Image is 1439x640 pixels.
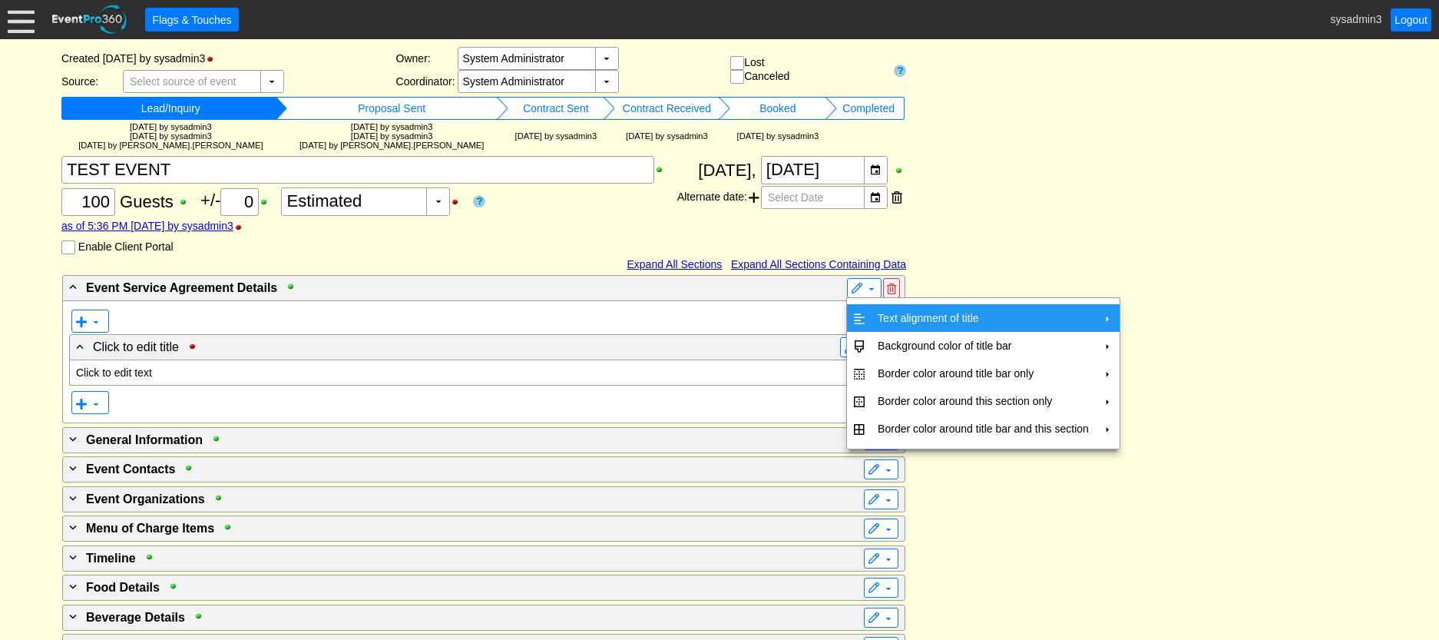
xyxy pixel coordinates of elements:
a: Expand All Sections [627,258,722,270]
tr: Background color of title bar [847,332,1120,360]
span: Event Service Agreement Details [86,281,277,294]
div: Alternate date: [677,184,906,211]
label: Enable Client Portal [78,240,174,253]
div: Show title when printing; click to hide title when printing. [144,552,162,562]
div: Remove this date [892,186,902,209]
td: [DATE] by sysadmin3 [615,120,718,152]
div: Event Service Agreement Details [66,278,839,297]
div: Hide Guest Count Stamp when printing; click to show Guest Count Stamp when printing. [233,222,251,233]
td: [DATE] by sysadmin3 [508,120,604,152]
span: Add another alternate date [749,186,759,209]
div: Lost Canceled [730,56,887,85]
p: Click to edit text [76,366,892,379]
td: Change status to Proposal Sent [287,97,497,120]
div: Show title when printing; click to hide title when printing. [213,492,231,503]
span: sysadmin3 [1331,12,1382,25]
div: Coordinator: [396,75,458,88]
a: Expand All Sections Containing Data [731,258,906,270]
td: Change status to Booked [730,97,826,120]
span: +/- [200,191,281,210]
span: Change settings for this section [868,551,895,566]
td: Change status to Contract Sent [508,97,604,120]
td: [DATE] by sysadmin3 [DATE] by sysadmin3 [DATE] by [PERSON_NAME].[PERSON_NAME] [66,120,276,152]
span: Delete this section [883,278,900,298]
div: Timeline [66,549,839,567]
table: Change settings for this section [846,297,1120,449]
span: Select Date [765,187,826,208]
div: Show Event Date when printing; click to hide Event Date when printing. [894,165,906,176]
td: Border color around this section only [872,387,1095,415]
div: Source: [61,75,123,88]
div: Show title when printing; click to hide title when printing. [223,522,240,532]
span: Add a row below [75,313,102,329]
span: Event Contacts [86,463,175,476]
div: Show title when printing; click to hide title when printing. [168,581,186,592]
div: Owner: [396,52,458,65]
td: Change status to Contract Received [615,97,718,120]
span: Change settings for this section [868,580,895,595]
div: Click to edit title [73,337,832,356]
span: Timeline [86,552,136,565]
div: Show title when printing; click to hide title when printing. [194,611,211,622]
a: as of 5:36 PM [DATE] by sysadmin3 [61,220,233,232]
div: Beverage Details [66,608,839,626]
div: Hide Status Bar when printing; click to show Status Bar when printing. [205,54,223,65]
div: Hide title when printing; click to show title when printing. [187,341,205,352]
div: dijit_DropDownMenu_30 [846,297,1120,449]
span: Flags & Touches [149,12,234,28]
span: Change settings for this section [868,610,895,625]
div: General Information [66,430,839,449]
div: Food Details [66,578,839,596]
img: EventPro360 [50,2,130,37]
tr: Border color around this section only [847,387,1120,415]
a: Logout [1391,8,1431,32]
div: Show title when printing; click to hide title when printing. [211,433,229,444]
span: Food Details [86,581,160,594]
td: Change status to Lead/Inquiry [66,97,276,120]
div: Show Event Title when printing; click to hide Event Title when printing. [654,164,672,175]
div: Event Contacts [66,459,839,478]
td: Background color of title bar [872,332,1095,360]
span: [DATE], [698,161,756,180]
span: Click to edit title [93,341,179,354]
td: Change status to Completed [837,97,900,120]
span: Change settings for this section [868,492,895,507]
div: Event Organizations [66,489,839,508]
div: Created [DATE] by sysadmin3 [61,47,396,70]
td: Border color around title bar and this section [872,415,1095,443]
span: Menu of Charge Items [86,522,214,535]
span: General Information [86,433,203,446]
tr: Border color around title bar and this section [847,415,1120,443]
div: Menu: Click or 'Crtl+M' to toggle menu open/close [8,6,35,33]
td: [DATE] by sysadmin3 [730,120,826,152]
span: Change settings for this block [844,340,871,355]
div: Hide Guest Count Status when printing; click to show Guest Count Status when printing. [450,197,468,207]
span: Beverage Details [86,611,185,624]
div: Show title when printing; click to hide title when printing. [184,463,201,473]
span: Change settings for this section [868,462,895,477]
span: Change settings for this section [851,280,878,296]
span: Select source of event [127,71,240,92]
td: [DATE] by sysadmin3 [DATE] by sysadmin3 [DATE] by [PERSON_NAME].[PERSON_NAME] [287,120,497,152]
span: Guests [120,192,174,211]
span: Add a row below [75,395,102,410]
td: Border color around title bar only [872,360,1095,387]
div: Show Plus/Minus Count when printing; click to hide Plus/Minus Count when printing. [259,197,276,207]
tr: Text alignment of title [847,304,1120,332]
div: Menu of Charge Items [66,519,839,537]
tr: Border color around title bar only [847,360,1120,387]
span: Change settings for this section [868,521,895,536]
span: Event Organizations [86,492,205,506]
div: Show Guest Count when printing; click to hide Guest Count when printing. [178,197,196,207]
td: Text alignment of title [872,304,1095,332]
div: Show title when printing; click to hide title when printing. [286,281,303,292]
